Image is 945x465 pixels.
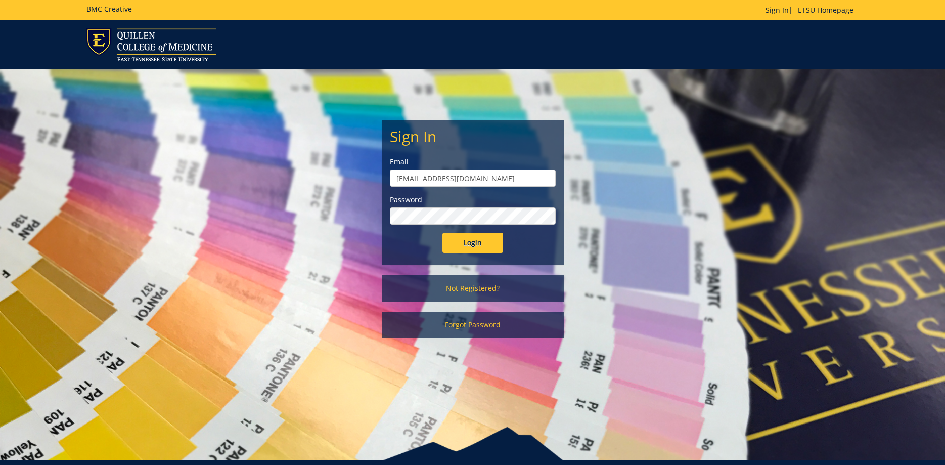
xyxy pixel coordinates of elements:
label: Email [390,157,556,167]
h2: Sign In [390,128,556,145]
label: Password [390,195,556,205]
a: Forgot Password [382,312,564,338]
img: ETSU logo [86,28,216,61]
a: ETSU Homepage [793,5,859,15]
a: Not Registered? [382,275,564,302]
a: Sign In [766,5,789,15]
input: Login [442,233,503,253]
h5: BMC Creative [86,5,132,13]
p: | [766,5,859,15]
